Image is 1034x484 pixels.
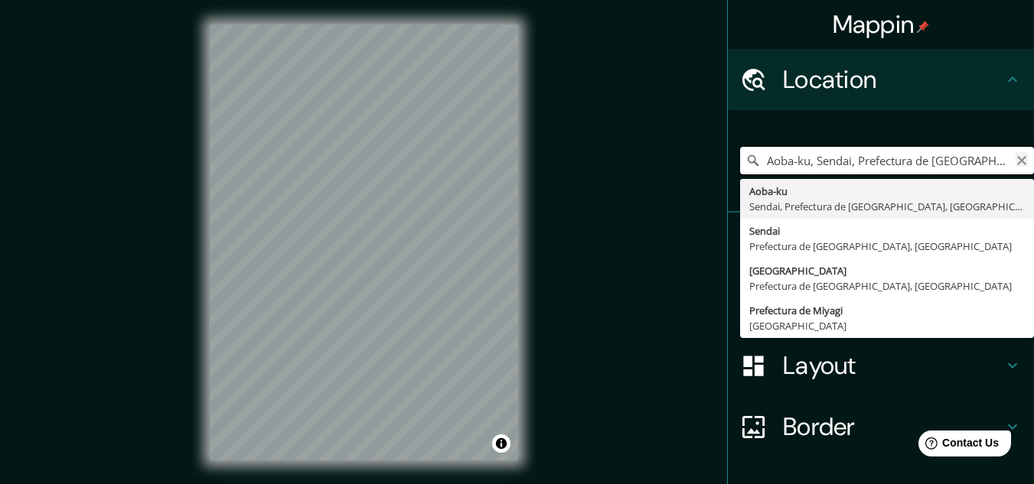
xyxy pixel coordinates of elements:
[728,274,1034,335] div: Style
[728,49,1034,110] div: Location
[728,396,1034,457] div: Border
[740,147,1034,174] input: Pick your city or area
[833,9,930,40] h4: Mappin
[749,199,1025,214] div: Sendai, Prefectura de [GEOGRAPHIC_DATA], [GEOGRAPHIC_DATA]
[783,350,1003,381] h4: Layout
[210,24,518,460] canvas: Map
[749,318,1025,333] div: [GEOGRAPHIC_DATA]
[749,184,1025,199] div: Aoba-ku
[749,239,1025,254] div: Prefectura de [GEOGRAPHIC_DATA], [GEOGRAPHIC_DATA]
[749,223,1025,239] div: Sendai
[728,213,1034,274] div: Pins
[783,64,1003,95] h4: Location
[917,21,929,33] img: pin-icon.png
[749,263,1025,278] div: [GEOGRAPHIC_DATA]
[749,303,1025,318] div: Prefectura de Miyagi
[492,434,510,453] button: Toggle attribution
[1016,152,1028,167] button: Clear
[749,278,1025,294] div: Prefectura de [GEOGRAPHIC_DATA], [GEOGRAPHIC_DATA]
[728,335,1034,396] div: Layout
[898,424,1017,467] iframe: Help widget launcher
[783,411,1003,442] h4: Border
